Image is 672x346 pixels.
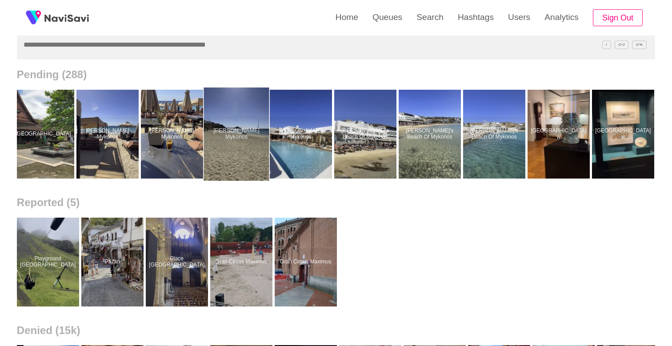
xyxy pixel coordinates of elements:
[17,324,655,337] h2: Denied (15k)
[275,218,339,306] a: Gran Circus MaximusGran Circus Maximus
[615,40,629,49] span: C^J
[17,218,81,306] a: Playground [GEOGRAPHIC_DATA]Playground Vestmannaeyja
[632,40,647,49] span: C^K
[528,90,592,179] a: [GEOGRAPHIC_DATA] w [GEOGRAPHIC_DATA] — Muzeum Tradycji RegionalnychMuzeum Narodowe w Szczecinie ...
[44,13,89,22] img: fireSpot
[205,90,270,179] a: [PERSON_NAME] MykonosBranco Mykonos
[81,218,146,306] a: PazariPazari
[76,90,141,179] a: [PERSON_NAME] MykonosBranco Mykonos
[463,90,528,179] a: [PERSON_NAME]'s Beach Of MykonosNarayan's Beach Of Mykonos
[334,90,399,179] a: [PERSON_NAME]'s Beach Of MykonosNarayan's Beach Of Mykonos
[17,68,655,81] h2: Pending (288)
[602,40,611,49] span: /
[146,218,210,306] a: Place [GEOGRAPHIC_DATA]Place Basilique Saint Sernin
[12,90,76,179] a: [GEOGRAPHIC_DATA]Old Chiangmai Cultural Center
[593,9,643,27] button: Sign Out
[210,218,275,306] a: Gran Circus MaximusGran Circus Maximus
[141,90,205,179] a: [PERSON_NAME] MykonosBranco Mykonos
[22,7,44,29] img: fireSpot
[399,90,463,179] a: [PERSON_NAME]'s Beach Of MykonosNarayan's Beach Of Mykonos
[270,90,334,179] a: [PERSON_NAME] MykonosBranco Mykonos
[592,90,656,179] a: [GEOGRAPHIC_DATA] w [GEOGRAPHIC_DATA] — Muzeum Tradycji RegionalnychMuzeum Narodowe w Szczecinie ...
[17,196,655,209] h2: Reported (5)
